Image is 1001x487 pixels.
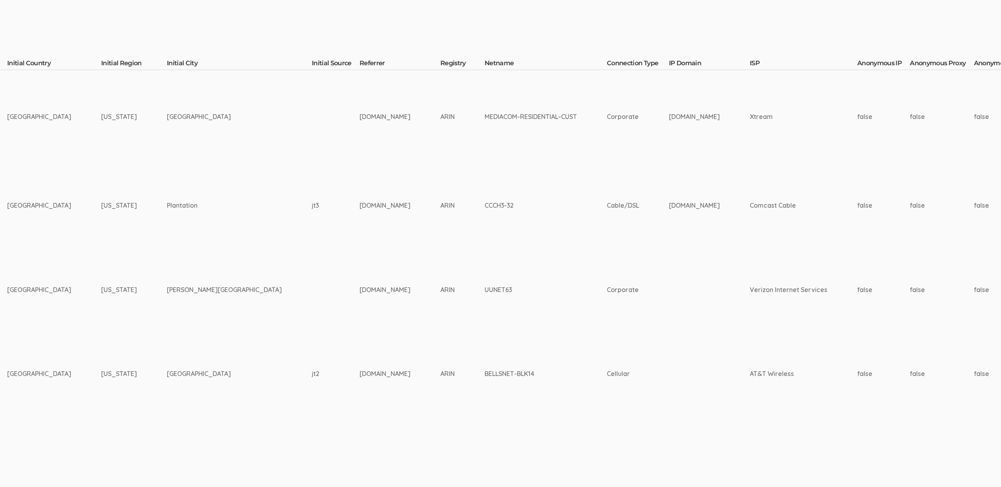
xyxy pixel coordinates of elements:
td: MEDIACOM-RESIDENTIAL-CUST [485,70,607,164]
td: ARIN [440,164,485,248]
td: [GEOGRAPHIC_DATA] [167,332,312,416]
td: false [910,332,974,416]
td: [DOMAIN_NAME] [669,70,750,164]
td: false [857,164,910,248]
td: [US_STATE] [101,247,167,332]
td: Cable/DSL [607,164,669,248]
td: Xtream [750,70,857,164]
td: BELLSNET-BLK14 [485,332,607,416]
td: [DOMAIN_NAME] [360,332,440,416]
td: [DOMAIN_NAME] [360,164,440,248]
td: Comcast Cable [750,164,857,248]
th: Initial Country [7,59,101,70]
th: Anonymous Proxy [910,59,974,70]
td: AT&T Wireless [750,332,857,416]
td: [US_STATE] [101,70,167,164]
th: Anonymous IP [857,59,910,70]
th: Netname [485,59,607,70]
td: ARIN [440,332,485,416]
td: Corporate [607,70,669,164]
td: false [910,164,974,248]
iframe: Chat Widget [961,449,1001,487]
td: CCCH3-32 [485,164,607,248]
td: false [857,70,910,164]
td: false [857,332,910,416]
td: Plantation [167,164,312,248]
td: [GEOGRAPHIC_DATA] [167,70,312,164]
th: ISP [750,59,857,70]
td: jt3 [312,164,360,248]
th: Referrer [360,59,440,70]
td: false [910,247,974,332]
td: [GEOGRAPHIC_DATA] [7,247,101,332]
td: jt2 [312,332,360,416]
th: Initial Source [312,59,360,70]
td: [US_STATE] [101,164,167,248]
td: [DOMAIN_NAME] [360,70,440,164]
td: [DOMAIN_NAME] [360,247,440,332]
th: IP Domain [669,59,750,70]
td: Verizon Internet Services [750,247,857,332]
td: false [910,70,974,164]
td: false [857,247,910,332]
th: Registry [440,59,485,70]
td: UUNET63 [485,247,607,332]
td: Corporate [607,247,669,332]
td: [GEOGRAPHIC_DATA] [7,164,101,248]
td: ARIN [440,247,485,332]
th: Connection Type [607,59,669,70]
td: [GEOGRAPHIC_DATA] [7,332,101,416]
td: [PERSON_NAME][GEOGRAPHIC_DATA] [167,247,312,332]
td: [US_STATE] [101,332,167,416]
td: ARIN [440,70,485,164]
th: Initial Region [101,59,167,70]
th: Initial City [167,59,312,70]
td: Cellular [607,332,669,416]
td: [GEOGRAPHIC_DATA] [7,70,101,164]
td: [DOMAIN_NAME] [669,164,750,248]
